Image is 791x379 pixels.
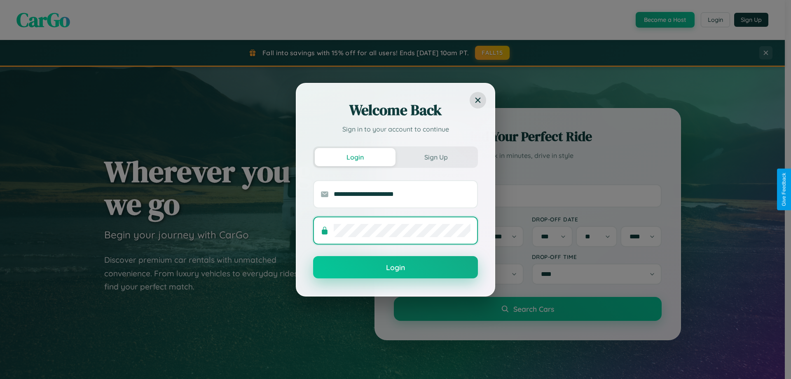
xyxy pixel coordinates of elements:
button: Login [315,148,395,166]
div: Give Feedback [781,173,787,206]
button: Login [313,256,478,278]
button: Sign Up [395,148,476,166]
p: Sign in to your account to continue [313,124,478,134]
h2: Welcome Back [313,100,478,120]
